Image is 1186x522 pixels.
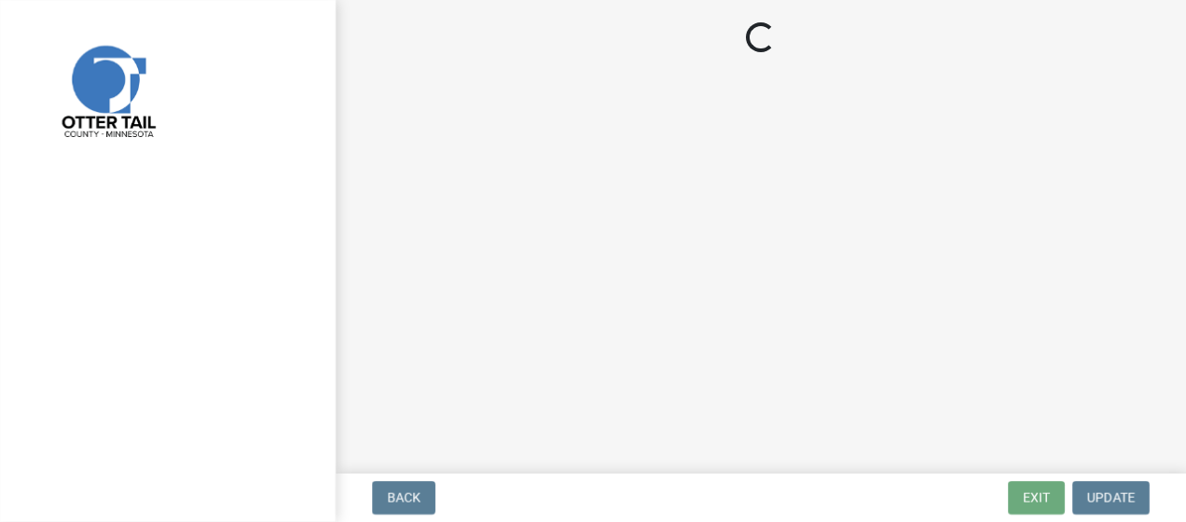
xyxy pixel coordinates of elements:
span: Back [387,490,421,505]
span: Update [1087,490,1135,505]
img: Otter Tail County, Minnesota [37,20,177,159]
button: Back [372,481,435,515]
button: Update [1072,481,1150,515]
button: Exit [1008,481,1065,515]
